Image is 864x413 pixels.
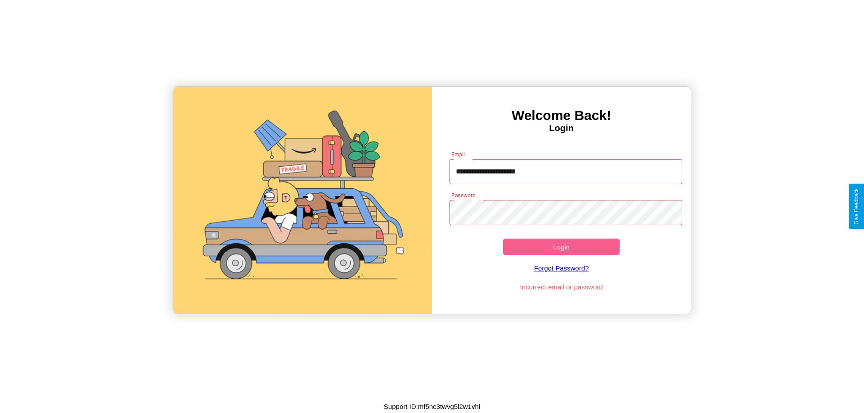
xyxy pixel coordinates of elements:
[173,87,432,314] img: gif
[451,191,475,199] label: Password
[432,108,691,123] h3: Welcome Back!
[853,188,859,225] div: Give Feedback
[445,255,678,281] a: Forgot Password?
[503,239,620,255] button: Login
[432,123,691,133] h4: Login
[451,151,465,158] label: Email
[384,400,480,413] p: Support ID: mf5nc3twvg5l2w1vhl
[445,281,678,293] p: Incorrect email or password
